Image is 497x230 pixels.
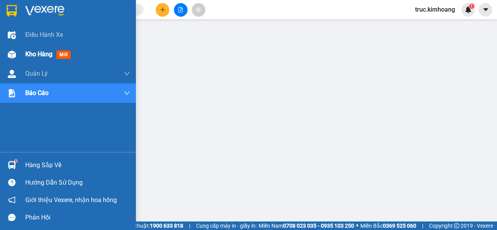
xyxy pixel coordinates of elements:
[8,31,16,39] img: warehouse-icon
[283,223,354,229] strong: 0708 023 035 - 0935 103 250
[25,212,130,223] div: Phản hồi
[3,33,113,41] p: NHẬN:
[189,221,190,230] span: |
[112,221,183,230] span: Hỗ trợ kỹ thuật:
[3,50,49,58] span: GIAO:
[3,15,72,30] span: VP [PERSON_NAME] ([GEOGRAPHIC_DATA]) -
[409,5,461,14] span: truc.kimhoang
[470,3,473,9] span: 1
[150,223,183,229] strong: 1900 633 818
[124,71,130,77] span: down
[356,224,358,227] span: ⚪️
[42,42,55,49] span: LIÊN
[8,196,16,204] span: notification
[15,160,17,162] sup: 1
[160,7,165,12] span: plus
[259,221,354,230] span: Miền Nam
[25,195,117,205] span: Giới thiệu Vexere, nhận hoa hồng
[196,221,257,230] span: Cung cấp máy in - giấy in:
[3,42,55,49] span: 0937300339 -
[22,33,61,41] span: VP Càng Long
[479,3,492,17] button: caret-down
[8,50,16,59] img: warehouse-icon
[8,179,16,186] span: question-circle
[174,3,188,17] button: file-add
[178,7,183,12] span: file-add
[156,3,169,17] button: plus
[8,89,16,97] img: solution-icon
[25,69,48,78] span: Quản Lý
[8,161,16,169] img: warehouse-icon
[422,221,423,230] span: |
[25,30,63,40] span: Điều hành xe
[8,70,16,78] img: warehouse-icon
[360,221,416,230] span: Miền Bắc
[196,7,201,12] span: aim
[482,6,489,13] span: caret-down
[3,15,113,30] p: GỬI:
[124,90,130,96] span: down
[7,5,17,17] img: logo-vxr
[56,50,71,59] span: mới
[192,3,205,17] button: aim
[25,177,130,188] div: Hướng dẫn sử dụng
[25,88,49,98] span: Báo cáo
[383,223,416,229] strong: 0369 525 060
[25,50,52,58] span: Kho hàng
[20,50,49,58] span: K BAO HƯ
[8,214,16,221] span: message
[26,4,90,12] strong: BIÊN NHẬN GỬI HÀNG
[25,159,130,171] div: Hàng sắp về
[454,223,459,228] span: copyright
[469,3,474,9] sup: 1
[465,6,472,13] img: icon-new-feature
